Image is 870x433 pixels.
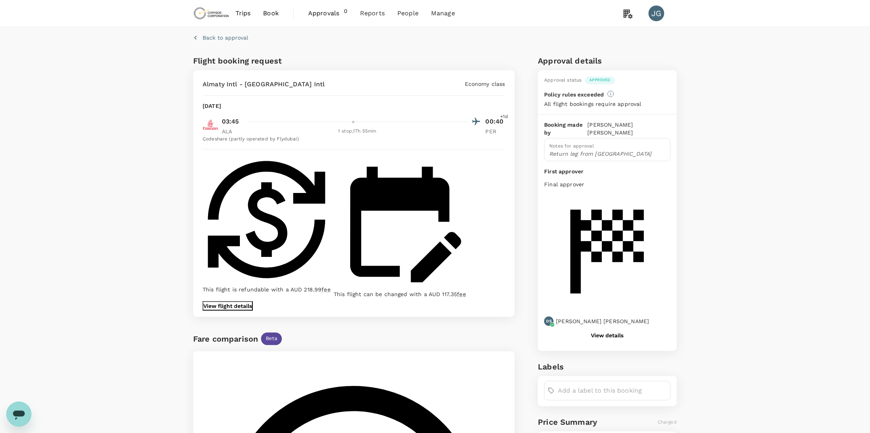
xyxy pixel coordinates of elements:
[486,127,505,135] p: PER
[308,9,344,18] span: Approvals
[549,143,594,149] span: Notes for approval
[486,117,505,126] p: 00:40
[203,34,248,42] p: Back to approval
[203,102,221,110] p: [DATE]
[193,55,352,67] h6: Flight booking request
[263,9,279,18] span: Book
[193,34,248,42] button: Back to approval
[457,291,466,297] span: fee
[544,180,671,188] p: Final approver
[344,7,347,20] span: 0
[556,317,649,325] p: [PERSON_NAME] [PERSON_NAME]
[431,9,455,18] span: Manage
[322,286,330,293] span: fee
[203,302,252,310] p: View flight details
[544,91,604,98] p: Policy rules exceeded
[222,117,239,126] p: 03:45
[658,419,677,425] span: Charged
[558,384,667,397] input: Add a label to this booking
[544,100,641,108] p: All flight bookings require approval
[360,9,385,18] span: Reports
[193,333,258,345] div: Fare comparison
[203,80,325,89] p: Almaty Intl - [GEOGRAPHIC_DATA] Intl
[649,5,664,21] div: JG
[261,335,282,342] span: Beta
[538,55,677,67] h6: Approval details
[546,318,552,324] p: DS
[538,416,597,428] h6: Price Summary
[236,9,251,18] span: Trips
[193,5,229,22] img: Chrysos Corporation
[549,150,665,158] p: Return leg from [GEOGRAPHIC_DATA]
[544,121,587,136] p: Booking made by
[538,360,677,373] h6: Labels
[500,113,508,121] span: +1d
[585,77,615,83] span: Approved
[544,76,581,84] div: Approval status
[203,286,331,293] p: This flight is refundable with a AUD 218.99
[465,80,505,88] p: Economy class
[334,290,466,298] p: This flight can be changed with a AUD 117.35
[203,301,253,311] button: View flight details
[222,127,241,135] p: ALA
[544,167,671,176] p: First approver
[591,332,624,338] button: View details
[6,402,31,427] iframe: Button to launch messaging window
[203,117,218,133] img: EK
[246,127,468,135] div: 1 stop , 17h 55min
[587,121,671,136] p: [PERSON_NAME] [PERSON_NAME]
[397,9,419,18] span: People
[203,135,505,143] div: Codeshare (partly operated by Flydubai)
